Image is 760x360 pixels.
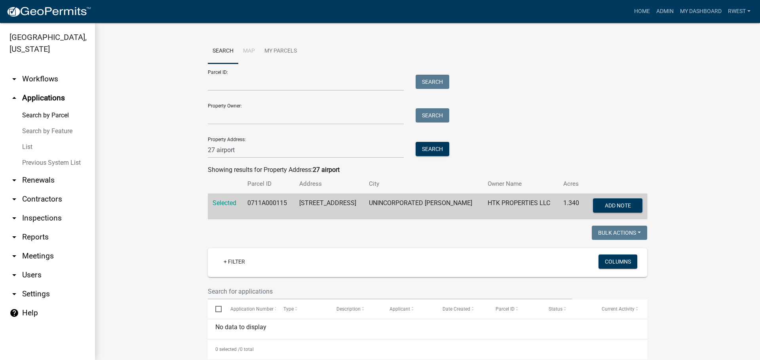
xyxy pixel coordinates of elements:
a: Admin [653,4,677,19]
i: arrow_drop_down [9,194,19,204]
a: + Filter [217,254,251,269]
button: Bulk Actions [592,226,647,240]
datatable-header-cell: Type [276,300,329,319]
span: Date Created [443,306,470,312]
th: City [364,175,483,193]
datatable-header-cell: Parcel ID [488,300,541,319]
a: My Dashboard [677,4,725,19]
button: Search [416,108,449,123]
a: My Parcels [260,39,302,64]
a: Home [631,4,653,19]
i: help [9,308,19,318]
span: Type [284,306,294,312]
datatable-header-cell: Description [329,300,382,319]
datatable-header-cell: Current Activity [594,300,647,319]
span: 0 selected / [215,347,240,352]
span: Parcel ID [496,306,515,312]
a: Search [208,39,238,64]
strong: 27 airport [313,166,340,173]
button: Columns [598,254,637,269]
td: 0711A000115 [243,194,294,220]
i: arrow_drop_up [9,93,19,103]
i: arrow_drop_down [9,232,19,242]
th: Acres [559,175,585,193]
td: HTK PROPERTIES LLC [483,194,559,220]
span: Description [336,306,361,312]
button: Search [416,142,449,156]
datatable-header-cell: Status [541,300,594,319]
a: rwest [725,4,754,19]
input: Search for applications [208,283,572,300]
datatable-header-cell: Application Number [223,300,276,319]
div: No data to display [208,319,647,339]
span: Current Activity [602,306,635,312]
i: arrow_drop_down [9,213,19,223]
i: arrow_drop_down [9,270,19,280]
div: 0 total [208,339,647,359]
td: 1.340 [559,194,585,220]
div: Showing results for Property Address: [208,165,647,175]
th: Parcel ID [243,175,294,193]
td: UNINCORPORATED [PERSON_NAME] [364,194,483,220]
i: arrow_drop_down [9,251,19,261]
a: Selected [213,199,236,207]
span: Status [549,306,562,312]
span: Applicant [389,306,410,312]
datatable-header-cell: Select [208,300,223,319]
span: Application Number [231,306,274,312]
button: Search [416,75,449,89]
i: arrow_drop_down [9,74,19,84]
th: Owner Name [483,175,559,193]
datatable-header-cell: Date Created [435,300,488,319]
td: [STREET_ADDRESS] [294,194,365,220]
th: Address [294,175,365,193]
i: arrow_drop_down [9,175,19,185]
i: arrow_drop_down [9,289,19,299]
datatable-header-cell: Applicant [382,300,435,319]
button: Add Note [593,198,642,213]
span: Add Note [604,202,631,209]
